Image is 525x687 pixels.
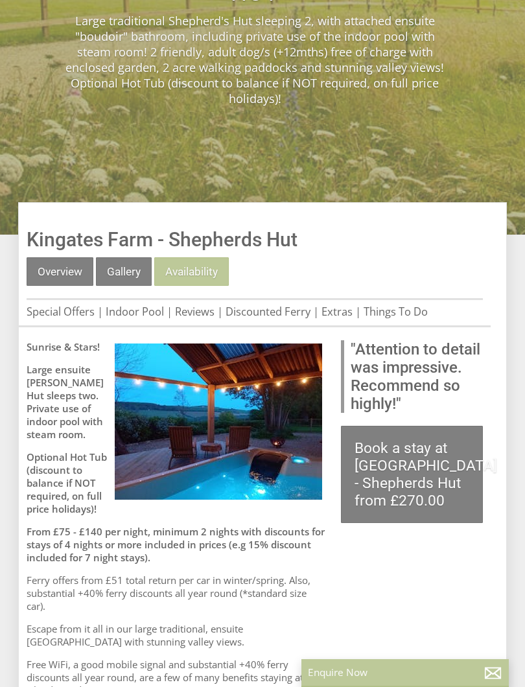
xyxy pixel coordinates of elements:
a: Discounted Ferry [226,304,310,319]
a: Gallery [96,257,152,286]
a: Kingates Farm - Shepherds Hut [27,228,297,251]
strong: Optional Hot Tub (discount to balance if NOT required, on full price holidays)! [27,450,107,515]
img: Kingates Farm Valley Views [115,343,322,500]
a: Indoor Pool [106,304,164,319]
p: Ferry offers from £51 total return per car in winter/spring. Also, substantial +40% ferry discoun... [27,574,325,612]
p: Enquire Now [308,666,502,679]
a: Reviews [175,304,215,319]
p: Large traditional Shepherd's Hut sleeping 2, with attached ensuite "boudoir" bathroom, including ... [65,13,444,106]
a: Availability [154,257,229,286]
strong: From £75 - £140 per night, minimum 2 nights with discounts for stays of 4 nights or more included... [27,525,325,564]
a: Extras [321,304,353,319]
strong: Large ensuite [PERSON_NAME] Hut sleeps two. Private use of indoor pool with steam room. [27,363,104,441]
a: Things To Do [364,304,428,319]
p: Escape from it all in our large traditional, ensuite [GEOGRAPHIC_DATA] with stunning valley views. [27,622,325,648]
strong: Sunrise & Stars! [27,340,100,353]
a: Special Offers [27,304,95,319]
a: Book a stay at [GEOGRAPHIC_DATA] - Shepherds Hut from £270.00 [341,426,483,523]
a: Overview [27,257,93,286]
blockquote: "Attention to detail was impressive. Recommend so highly!" [341,340,483,413]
